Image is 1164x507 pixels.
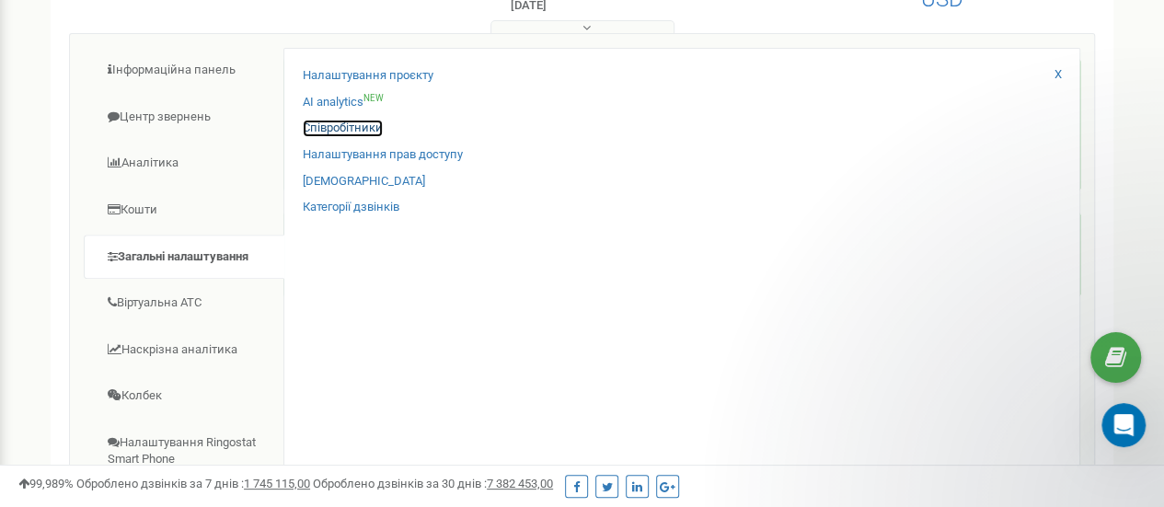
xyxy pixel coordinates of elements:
[303,199,399,216] a: Категорії дзвінків
[363,93,384,103] sup: NEW
[1101,403,1146,447] iframe: Intercom live chat
[303,173,425,190] a: [DEMOGRAPHIC_DATA]
[303,67,433,85] a: Налаштування проєкту
[244,477,310,490] u: 1 745 115,00
[313,477,553,490] span: Оброблено дзвінків за 30 днів :
[84,281,284,326] a: Віртуальна АТС
[18,477,74,490] span: 99,989%
[487,477,553,490] u: 7 382 453,00
[1055,66,1062,84] a: X
[84,48,284,93] a: Інформаційна панель
[303,146,463,164] a: Налаштування прав доступу
[84,188,284,233] a: Кошти
[303,94,384,111] a: AI analyticsNEW
[84,328,284,373] a: Наскрізна аналітика
[84,421,284,482] a: Налаштування Ringostat Smart Phone
[84,141,284,186] a: Аналiтика
[84,95,284,140] a: Центр звернень
[76,477,310,490] span: Оброблено дзвінків за 7 днів :
[84,374,284,419] a: Колбек
[303,120,383,137] a: Співробітники
[84,235,284,280] a: Загальні налаштування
